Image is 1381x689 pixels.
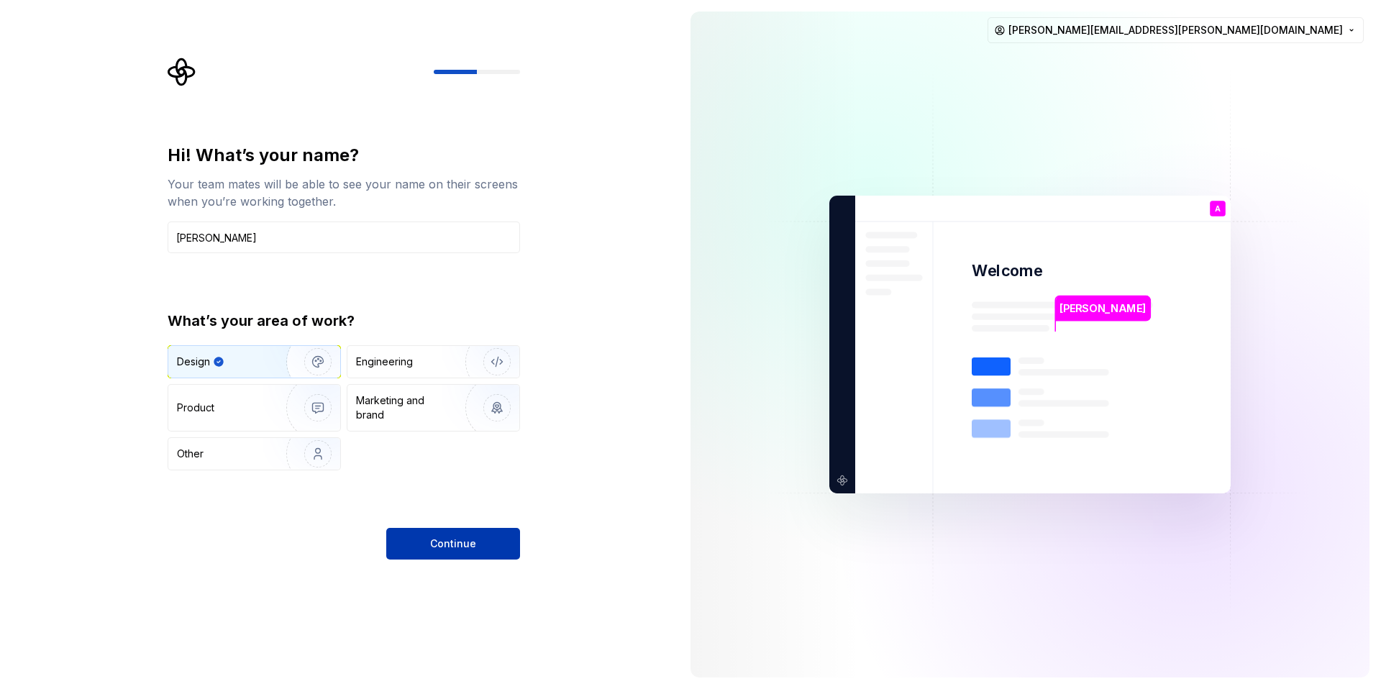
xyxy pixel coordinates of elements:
p: A [1215,205,1221,213]
div: Your team mates will be able to see your name on their screens when you’re working together. [168,175,520,210]
div: Other [177,447,204,461]
p: [PERSON_NAME] [1059,301,1146,316]
div: Engineering [356,355,413,369]
button: [PERSON_NAME][EMAIL_ADDRESS][PERSON_NAME][DOMAIN_NAME] [988,17,1364,43]
div: What’s your area of work? [168,311,520,331]
span: [PERSON_NAME][EMAIL_ADDRESS][PERSON_NAME][DOMAIN_NAME] [1008,23,1343,37]
p: Welcome [972,260,1042,281]
svg: Supernova Logo [168,58,196,86]
button: Continue [386,528,520,560]
div: Hi! What’s your name? [168,144,520,167]
div: Design [177,355,210,369]
span: Continue [430,537,476,551]
input: Han Solo [168,222,520,253]
div: Marketing and brand [356,393,453,422]
div: Product [177,401,214,415]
